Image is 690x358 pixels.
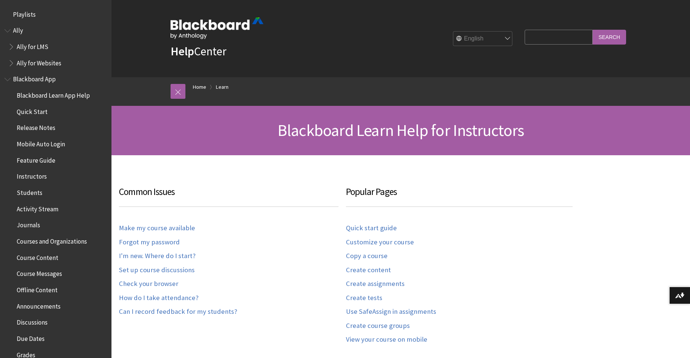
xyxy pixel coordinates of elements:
span: Course Content [17,251,58,261]
img: Blackboard by Anthology [171,17,263,39]
a: Can I record feedback for my students? [119,307,237,316]
input: Search [593,30,626,44]
span: Courses and Organizations [17,235,87,245]
a: Quick start guide [346,224,397,232]
a: Make my course available [119,224,195,232]
a: HelpCenter [171,44,226,59]
h3: Popular Pages [346,185,573,207]
span: Course Messages [17,268,62,278]
a: Set up course discussions [119,266,195,274]
nav: Book outline for Anthology Ally Help [4,25,107,69]
a: Check your browser [119,280,178,288]
span: Ally [13,25,23,35]
a: I'm new. Where do I start? [119,252,195,260]
nav: Book outline for Playlists [4,8,107,21]
span: Activity Stream [17,203,58,213]
a: Copy a course [346,252,388,260]
span: Ally for LMS [17,40,48,51]
a: Use SafeAssign in assignments [346,307,436,316]
a: Home [193,82,206,92]
a: Learn [216,82,229,92]
a: Customize your course [346,238,414,247]
span: Discussions [17,316,48,326]
span: Students [17,186,42,196]
strong: Help [171,44,194,59]
span: Ally for Websites [17,57,61,67]
h3: Common Issues [119,185,338,207]
span: Mobile Auto Login [17,138,65,148]
a: Forgot my password [119,238,180,247]
span: Announcements [17,300,61,310]
span: Playlists [13,8,36,18]
span: Feature Guide [17,154,55,164]
span: Due Dates [17,332,45,342]
a: Create assignments [346,280,405,288]
a: Create course groups [346,322,410,330]
span: Release Notes [17,122,55,132]
span: Blackboard Learn Help for Instructors [278,120,524,140]
span: Instructors [17,170,47,180]
a: Create content [346,266,391,274]
span: Quick Start [17,105,48,115]
a: View your course on mobile [346,335,427,344]
span: Blackboard App [13,73,56,83]
span: Offline Content [17,284,58,294]
a: How do I take attendance? [119,294,198,302]
a: Create tests [346,294,382,302]
select: Site Language Selector [453,32,513,46]
span: Blackboard Learn App Help [17,89,90,99]
span: Journals [17,219,40,229]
